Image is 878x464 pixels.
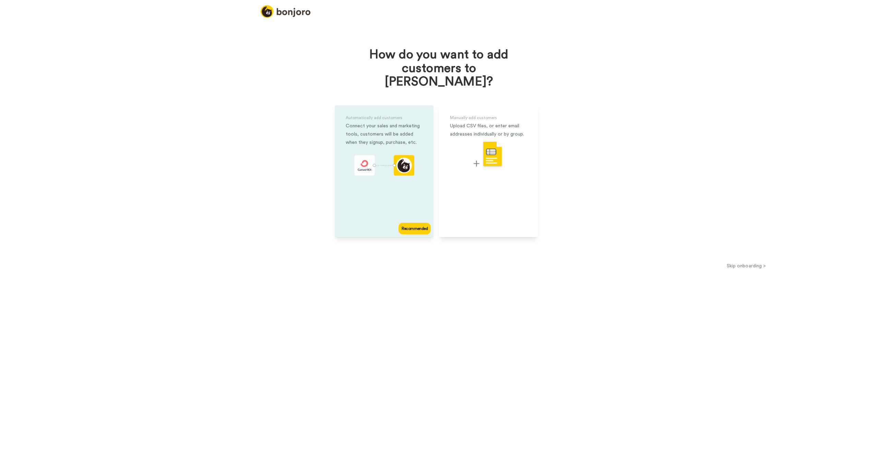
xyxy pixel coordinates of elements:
[261,5,310,18] img: logo_full.png
[346,122,423,147] div: Connect your sales and marketing tools, customers will be added when they signup, purchase, etc.
[399,223,431,234] div: Recommended
[450,122,527,138] div: Upload CSV files, or enter email addresses individually or by group.
[346,114,423,122] div: Automatically add customers
[450,114,527,122] div: Manually add customers
[362,48,516,89] h1: How do you want to add customers to [PERSON_NAME]?
[615,262,878,269] button: Skip onboarding >
[474,141,503,168] img: csv-upload.svg
[354,155,414,178] div: animation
